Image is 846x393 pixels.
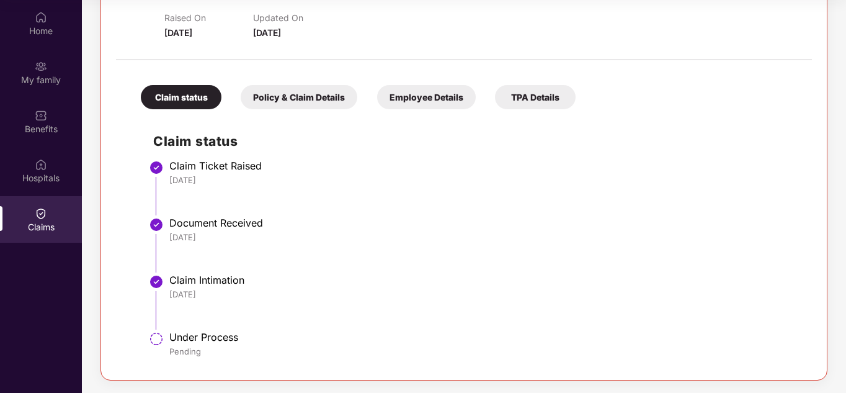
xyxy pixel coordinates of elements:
img: svg+xml;base64,PHN2ZyBpZD0iU3RlcC1QZW5kaW5nLTMyeDMyIiB4bWxucz0iaHR0cDovL3d3dy53My5vcmcvMjAwMC9zdm... [149,332,164,346]
div: [DATE] [169,232,799,243]
div: Employee Details [377,85,476,109]
div: Document Received [169,217,799,229]
img: svg+xml;base64,PHN2ZyBpZD0iU3RlcC1Eb25lLTMyeDMyIiB4bWxucz0iaHR0cDovL3d3dy53My5vcmcvMjAwMC9zdmciIH... [149,274,164,289]
div: Pending [169,346,799,357]
div: Claim Ticket Raised [169,160,799,172]
img: svg+xml;base64,PHN2ZyBpZD0iU3RlcC1Eb25lLTMyeDMyIiB4bWxucz0iaHR0cDovL3d3dy53My5vcmcvMjAwMC9zdmciIH... [149,160,164,175]
span: [DATE] [164,27,192,38]
img: svg+xml;base64,PHN2ZyBpZD0iU3RlcC1Eb25lLTMyeDMyIiB4bWxucz0iaHR0cDovL3d3dy53My5vcmcvMjAwMC9zdmciIH... [149,217,164,232]
div: Under Process [169,331,799,343]
div: [DATE] [169,289,799,300]
div: [DATE] [169,174,799,186]
img: svg+xml;base64,PHN2ZyBpZD0iSG9zcGl0YWxzIiB4bWxucz0iaHR0cDovL3d3dy53My5vcmcvMjAwMC9zdmciIHdpZHRoPS... [35,158,47,171]
h2: Claim status [153,131,799,151]
img: svg+xml;base64,PHN2ZyBpZD0iQmVuZWZpdHMiIHhtbG5zPSJodHRwOi8vd3d3LnczLm9yZy8yMDAwL3N2ZyIgd2lkdGg9Ij... [35,109,47,122]
p: Raised On [164,12,253,23]
div: Policy & Claim Details [241,85,357,109]
div: Claim status [141,85,221,109]
img: svg+xml;base64,PHN2ZyB3aWR0aD0iMjAiIGhlaWdodD0iMjAiIHZpZXdCb3g9IjAgMCAyMCAyMCIgZmlsbD0ibm9uZSIgeG... [35,60,47,73]
div: Claim Intimation [169,274,799,286]
span: [DATE] [253,27,281,38]
img: svg+xml;base64,PHN2ZyBpZD0iQ2xhaW0iIHhtbG5zPSJodHRwOi8vd3d3LnczLm9yZy8yMDAwL3N2ZyIgd2lkdGg9IjIwIi... [35,207,47,220]
img: svg+xml;base64,PHN2ZyBpZD0iSG9tZSIgeG1sbnM9Imh0dHA6Ly93d3cudzMub3JnLzIwMDAvc3ZnIiB3aWR0aD0iMjAiIG... [35,11,47,24]
div: TPA Details [495,85,576,109]
p: Updated On [253,12,342,23]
